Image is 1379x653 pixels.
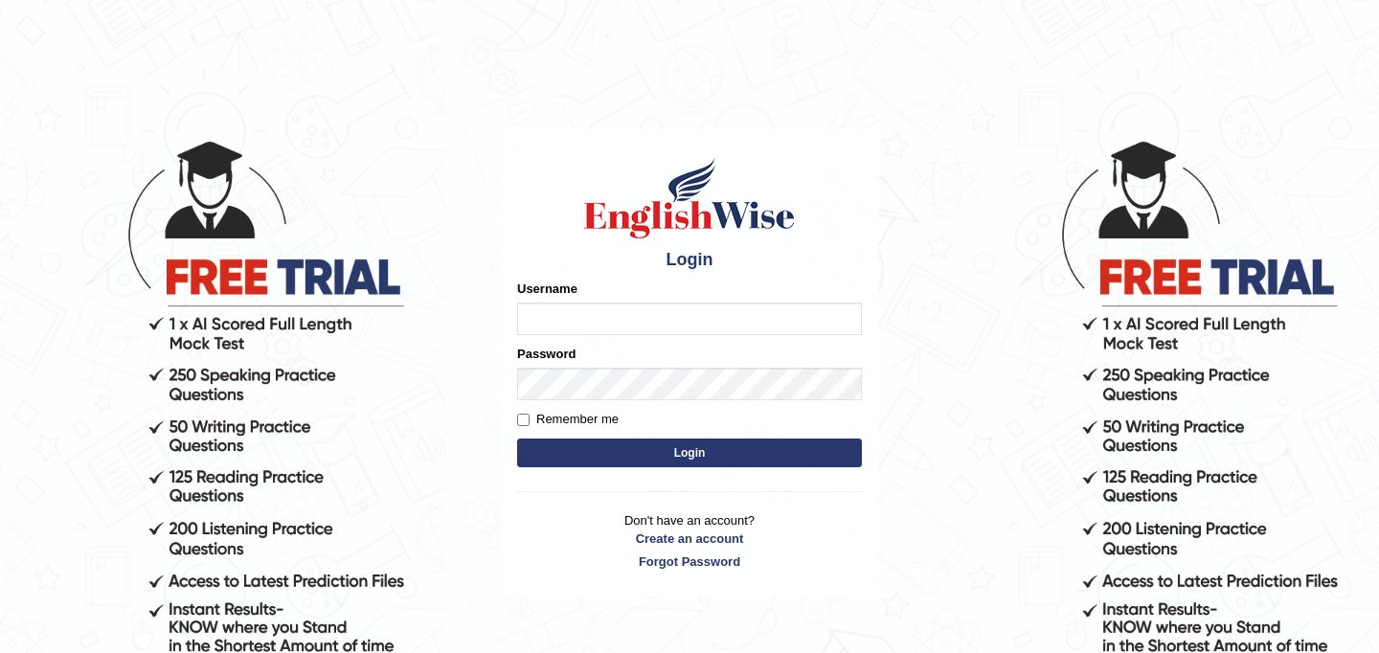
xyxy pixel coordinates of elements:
label: Password [517,345,576,363]
p: Don't have an account? [517,511,862,571]
a: Forgot Password [517,552,862,571]
label: Username [517,280,577,298]
input: Remember me [517,414,530,426]
button: Login [517,439,862,467]
a: Create an account [517,529,862,548]
label: Remember me [517,410,619,429]
img: Logo of English Wise sign in for intelligent practice with AI [580,155,799,241]
h4: Login [517,251,862,270]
